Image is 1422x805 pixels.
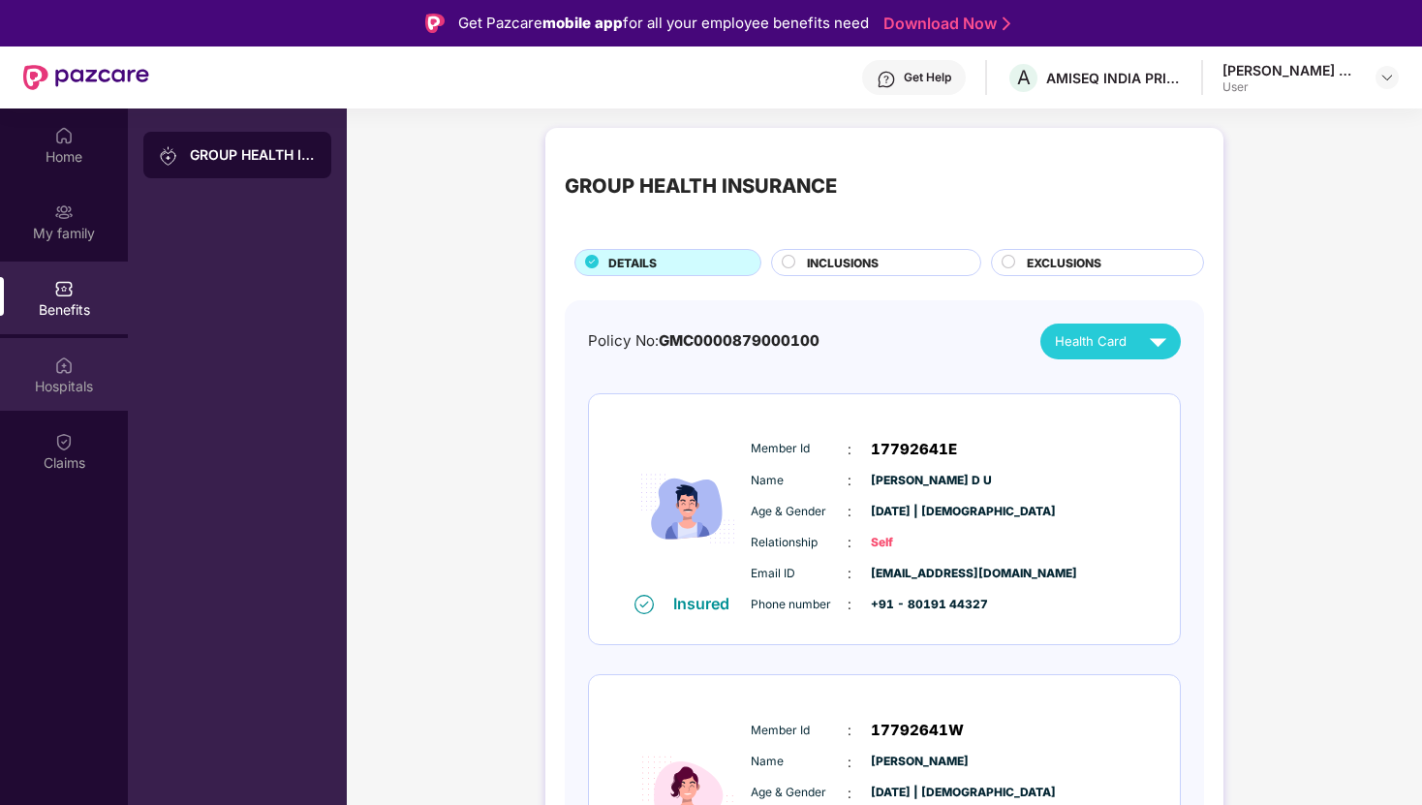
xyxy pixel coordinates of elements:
[1017,66,1031,89] span: A
[848,563,851,584] span: :
[848,532,851,553] span: :
[54,126,74,145] img: svg+xml;base64,PHN2ZyBpZD0iSG9tZSIgeG1sbnM9Imh0dHA6Ly93d3cudzMub3JnLzIwMDAvc3ZnIiB3aWR0aD0iMjAiIG...
[904,70,951,85] div: Get Help
[630,424,746,593] img: icon
[659,331,819,350] span: GMC0000879000100
[1222,61,1358,79] div: [PERSON_NAME] D U
[871,596,968,614] span: +91 - 80191 44327
[848,720,851,741] span: :
[1046,69,1182,87] div: AMISEQ INDIA PRIVATE LIMITED
[751,565,848,583] span: Email ID
[848,594,851,615] span: :
[871,503,968,521] span: [DATE] | [DEMOGRAPHIC_DATA]
[871,719,964,742] span: 17792641W
[23,65,149,90] img: New Pazcare Logo
[871,472,968,490] span: [PERSON_NAME] D U
[54,202,74,222] img: svg+xml;base64,PHN2ZyB3aWR0aD0iMjAiIGhlaWdodD0iMjAiIHZpZXdCb3g9IjAgMCAyMCAyMCIgZmlsbD0ibm9uZSIgeG...
[54,279,74,298] img: svg+xml;base64,PHN2ZyBpZD0iQmVuZWZpdHMiIHhtbG5zPSJodHRwOi8vd3d3LnczLm9yZy8yMDAwL3N2ZyIgd2lkdGg9Ij...
[1222,79,1358,95] div: User
[190,145,316,165] div: GROUP HEALTH INSURANCE
[871,534,968,552] span: Self
[848,752,851,773] span: :
[673,594,741,613] div: Insured
[751,440,848,458] span: Member Id
[883,14,1005,34] a: Download Now
[54,356,74,375] img: svg+xml;base64,PHN2ZyBpZD0iSG9zcGl0YWxzIiB4bWxucz0iaHR0cDovL3d3dy53My5vcmcvMjAwMC9zdmciIHdpZHRoPS...
[565,170,837,201] div: GROUP HEALTH INSURANCE
[751,753,848,771] span: Name
[1027,254,1101,272] span: EXCLUSIONS
[871,438,957,461] span: 17792641E
[542,14,623,32] strong: mobile app
[807,254,879,272] span: INCLUSIONS
[608,254,657,272] span: DETAILS
[751,784,848,802] span: Age & Gender
[54,432,74,451] img: svg+xml;base64,PHN2ZyBpZD0iQ2xhaW0iIHhtbG5zPSJodHRwOi8vd3d3LnczLm9yZy8yMDAwL3N2ZyIgd2lkdGg9IjIwIi...
[1040,324,1181,359] button: Health Card
[848,470,851,491] span: :
[634,595,654,614] img: svg+xml;base64,PHN2ZyB4bWxucz0iaHR0cDovL3d3dy53My5vcmcvMjAwMC9zdmciIHdpZHRoPSIxNiIgaGVpZ2h0PSIxNi...
[751,503,848,521] span: Age & Gender
[1141,325,1175,358] img: svg+xml;base64,PHN2ZyB4bWxucz0iaHR0cDovL3d3dy53My5vcmcvMjAwMC9zdmciIHZpZXdCb3g9IjAgMCAyNCAyNCIgd2...
[877,70,896,89] img: svg+xml;base64,PHN2ZyBpZD0iSGVscC0zMngzMiIgeG1sbnM9Imh0dHA6Ly93d3cudzMub3JnLzIwMDAvc3ZnIiB3aWR0aD...
[751,722,848,740] span: Member Id
[871,784,968,802] span: [DATE] | [DEMOGRAPHIC_DATA]
[1055,331,1127,352] span: Health Card
[751,472,848,490] span: Name
[1379,70,1395,85] img: svg+xml;base64,PHN2ZyBpZD0iRHJvcGRvd24tMzJ4MzIiIHhtbG5zPSJodHRwOi8vd3d3LnczLm9yZy8yMDAwL3N2ZyIgd2...
[751,596,848,614] span: Phone number
[871,753,968,771] span: [PERSON_NAME]
[588,329,819,353] div: Policy No:
[848,439,851,460] span: :
[159,146,178,166] img: svg+xml;base64,PHN2ZyB3aWR0aD0iMjAiIGhlaWdodD0iMjAiIHZpZXdCb3g9IjAgMCAyMCAyMCIgZmlsbD0ibm9uZSIgeG...
[848,501,851,522] span: :
[425,14,445,33] img: Logo
[848,783,851,804] span: :
[751,534,848,552] span: Relationship
[1003,14,1010,34] img: Stroke
[871,565,968,583] span: [EMAIL_ADDRESS][DOMAIN_NAME]
[458,12,869,35] div: Get Pazcare for all your employee benefits need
